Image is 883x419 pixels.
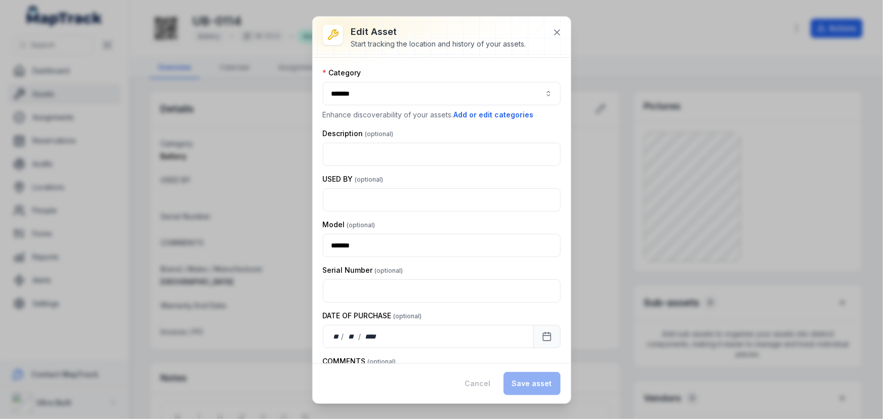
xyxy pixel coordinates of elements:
button: Add or edit categories [453,109,534,120]
div: year, [362,331,381,342]
label: Category [323,68,361,78]
div: day, [331,331,342,342]
label: DATE OF PURCHASE [323,311,422,321]
div: Start tracking the location and history of your assets. [351,39,526,49]
div: / [341,331,345,342]
div: / [358,331,362,342]
div: month, [345,331,358,342]
button: Calendar [533,325,561,348]
label: Model [323,220,375,230]
h3: Edit asset [351,25,526,39]
p: Enhance discoverability of your assets. [323,109,561,120]
label: Description [323,129,394,139]
label: COMMENTS [323,356,396,366]
label: USED BY [323,174,384,184]
label: Serial Number [323,265,403,275]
